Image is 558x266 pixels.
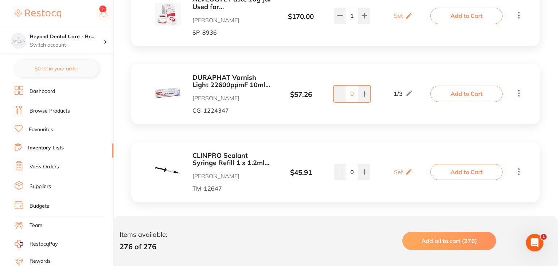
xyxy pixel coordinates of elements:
button: Add to Cart [430,86,503,102]
p: SP-8936 [192,29,272,36]
img: anBn [155,1,181,27]
div: $ 170.00 [272,13,330,21]
p: 276 of 276 [120,242,167,251]
a: Dashboard [30,88,55,95]
p: [PERSON_NAME] [192,173,272,179]
img: NjQ3LmpwZw [155,158,181,184]
p: Set [394,169,403,175]
h4: Beyond Dental Care - Brighton [30,33,104,40]
span: Add all to cart (276) [421,237,477,245]
button: Add to Cart [430,164,503,180]
p: Switch account [30,42,104,49]
a: Restocq Logo [15,5,61,22]
div: $ 57.26 [272,91,330,99]
a: Suppliers [30,183,51,190]
span: 1 [541,234,547,240]
iframe: Intercom live chat [526,234,543,251]
a: Rewards [30,258,51,265]
button: DURAPHAT Varnish Light 22600ppmF 10ml tube [192,74,272,89]
a: Inventory Lists [28,144,64,152]
a: RestocqPay [15,240,58,248]
a: Team [30,222,42,229]
p: CG-1224347 [192,107,272,114]
a: Budgets [30,203,49,210]
div: 1 / 3 [394,89,413,98]
img: Restocq Logo [15,9,61,18]
div: $ 45.91 [272,169,330,177]
p: [PERSON_NAME] [192,95,272,101]
p: [PERSON_NAME] [192,17,272,23]
img: Beyond Dental Care - Brighton [11,34,26,48]
button: Add all to cart (276) [402,232,496,250]
a: Favourites [29,126,53,133]
button: Add to Cart [430,8,503,24]
a: Browse Products [30,107,70,115]
p: Set [394,12,403,19]
span: RestocqPay [30,240,58,248]
button: $0.00 in your order [15,60,99,77]
img: MjQzNDdfMS5qcGc [155,80,181,106]
button: CLINPRO Sealant Syringe Refill 1 x 1.2ml Syr & 10 Tip [192,152,272,167]
p: Items available: [120,231,167,239]
p: TM-12647 [192,185,272,192]
a: View Orders [30,163,59,171]
img: RestocqPay [15,240,23,248]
